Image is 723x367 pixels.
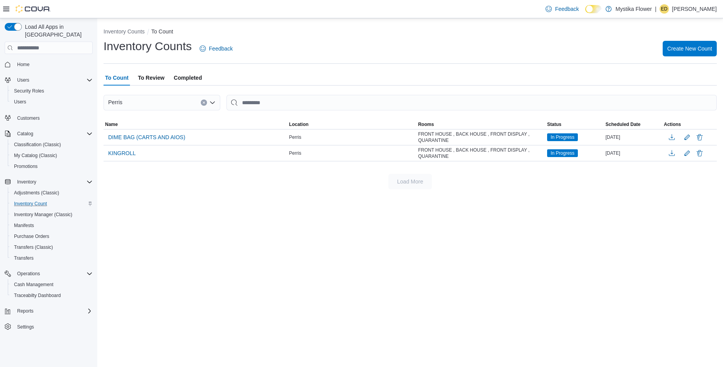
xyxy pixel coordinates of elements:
span: Inventory [17,179,36,185]
span: Feedback [209,45,233,52]
span: In Progress [547,133,578,141]
a: Customers [14,114,43,123]
span: KINGROLL [108,149,136,157]
a: Classification (Classic) [11,140,64,149]
input: This is a search bar. After typing your query, hit enter to filter the results lower in the page. [226,95,717,110]
span: Security Roles [14,88,44,94]
span: Traceabilty Dashboard [11,291,93,300]
span: Scheduled Date [605,121,641,128]
span: In Progress [551,134,574,141]
p: Mystika Flower [616,4,652,14]
a: Inventory Manager (Classic) [11,210,75,219]
span: Perris [289,134,301,140]
span: Perris [289,150,301,156]
button: Inventory Count [8,198,96,209]
div: Enzy Dominguez [660,4,669,14]
a: Transfers (Classic) [11,243,56,252]
a: Home [14,60,33,69]
span: Location [289,121,309,128]
a: Inventory Count [11,199,50,208]
button: Clear input [201,100,207,106]
a: Security Roles [11,86,47,96]
button: Edit count details [683,131,692,143]
button: Purchase Orders [8,231,96,242]
span: Status [547,121,562,128]
span: Inventory [14,177,93,187]
span: Manifests [14,222,34,229]
span: My Catalog (Classic) [11,151,93,160]
button: Status [546,120,604,129]
span: To Review [138,70,164,86]
div: FRONT HOUSE , BACK HOUSE , FRONT DISPLAY , QUARANTINE [416,145,546,161]
a: Feedback [542,1,582,17]
span: Perris [108,98,123,107]
div: [DATE] [604,133,662,142]
span: Transfers (Classic) [14,244,53,250]
button: Location [288,120,417,129]
button: Edit count details [683,147,692,159]
span: Operations [14,269,93,278]
a: Feedback [197,41,236,56]
button: Create New Count [663,41,717,56]
button: Users [14,75,32,85]
button: Security Roles [8,86,96,96]
img: Cova [16,5,51,13]
span: Users [17,77,29,83]
span: Transfers (Classic) [11,243,93,252]
span: In Progress [547,149,578,157]
button: Classification (Classic) [8,139,96,150]
span: Transfers [11,253,93,263]
button: Inventory [2,177,96,187]
button: Delete [695,149,704,158]
span: Purchase Orders [11,232,93,241]
button: Customers [2,112,96,123]
button: Users [2,75,96,86]
span: In Progress [551,150,574,157]
span: DIME BAG (CARTS AND AIOS) [108,133,185,141]
div: [DATE] [604,149,662,158]
span: Reports [14,306,93,316]
p: [PERSON_NAME] [672,4,717,14]
span: Load More [397,178,423,185]
span: Classification (Classic) [14,142,61,148]
span: Adjustments (Classic) [11,188,93,197]
a: Adjustments (Classic) [11,188,62,197]
span: Home [17,61,30,68]
span: ED [661,4,668,14]
a: Traceabilty Dashboard [11,291,64,300]
span: Users [14,75,93,85]
span: Inventory Count [14,201,47,207]
span: To Count [105,70,128,86]
nav: An example of EuiBreadcrumbs [104,28,717,37]
button: Catalog [2,128,96,139]
a: Purchase Orders [11,232,53,241]
a: Users [11,97,29,107]
span: Catalog [17,131,33,137]
span: Promotions [11,162,93,171]
button: Home [2,59,96,70]
span: Purchase Orders [14,233,49,239]
span: Load All Apps in [GEOGRAPHIC_DATA] [22,23,93,38]
a: Manifests [11,221,37,230]
span: Home [14,59,93,69]
button: Inventory Counts [104,28,145,35]
button: DIME BAG (CARTS AND AIOS) [105,131,188,143]
span: Completed [174,70,202,86]
p: | [655,4,656,14]
span: Reports [17,308,33,314]
button: Promotions [8,161,96,172]
input: Dark Mode [585,5,602,13]
button: My Catalog (Classic) [8,150,96,161]
button: Scheduled Date [604,120,662,129]
button: Inventory [14,177,39,187]
span: Users [11,97,93,107]
button: Manifests [8,220,96,231]
span: Traceabilty Dashboard [14,292,61,299]
button: Reports [14,306,37,316]
span: Actions [664,121,681,128]
span: Inventory Manager (Classic) [11,210,93,219]
span: Operations [17,271,40,277]
span: Cash Management [14,281,53,288]
button: Transfers (Classic) [8,242,96,253]
button: Settings [2,321,96,332]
